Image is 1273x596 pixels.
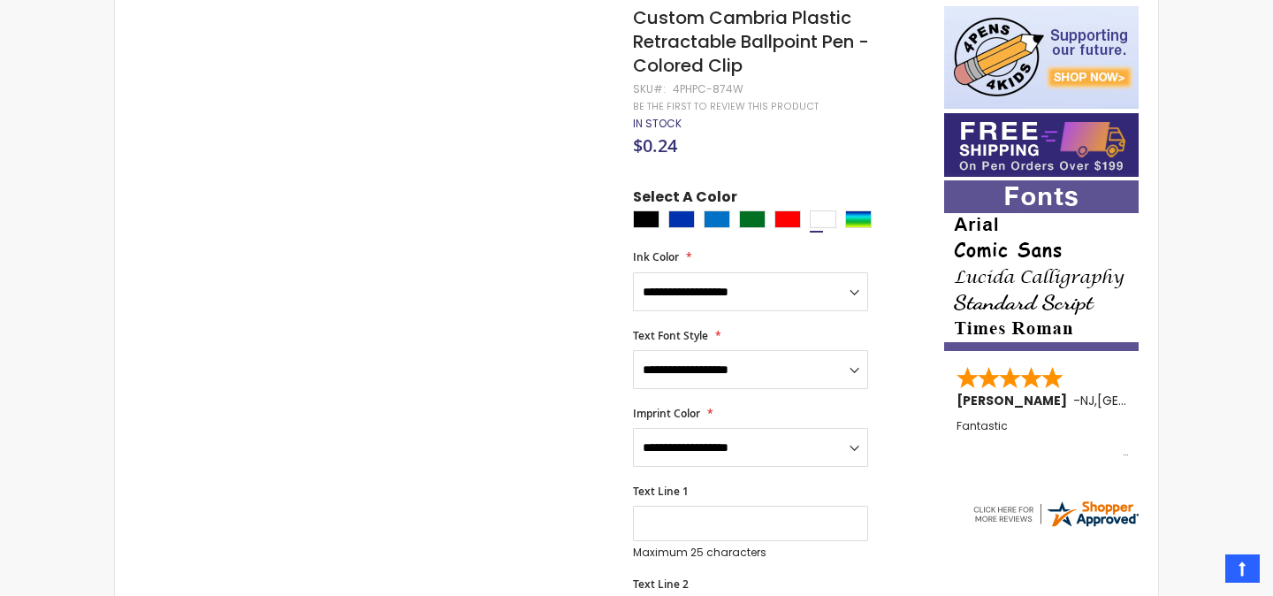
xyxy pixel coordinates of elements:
[739,210,766,228] div: Green
[633,577,689,592] span: Text Line 2
[704,210,730,228] div: Blue Light
[633,116,682,131] span: In stock
[633,546,868,560] p: Maximum 25 characters
[971,518,1140,533] a: 4pens.com certificate URL
[673,82,743,96] div: 4PHPC-874W
[633,134,677,157] span: $0.24
[944,180,1139,351] img: font-personalization-examples
[633,187,737,211] span: Select A Color
[1080,392,1094,409] span: NJ
[633,100,819,113] a: Be the first to review this product
[668,210,695,228] div: Blue
[633,81,666,96] strong: SKU
[957,392,1073,409] span: [PERSON_NAME]
[957,420,1128,458] div: Fantastic
[633,249,679,264] span: Ink Color
[845,210,872,228] div: Assorted
[633,117,682,131] div: Availability
[944,6,1139,109] img: 4pens 4 kids
[944,113,1139,177] img: Free shipping on orders over $199
[971,498,1140,530] img: 4pens.com widget logo
[810,210,836,228] div: White
[633,5,869,78] span: Custom Cambria Plastic Retractable Ballpoint Pen - Colored Clip
[633,328,708,343] span: Text Font Style
[633,484,689,499] span: Text Line 1
[1127,548,1273,596] iframe: Google Customer Reviews
[774,210,801,228] div: Red
[1073,392,1227,409] span: - ,
[633,406,700,421] span: Imprint Color
[633,210,659,228] div: Black
[1097,392,1227,409] span: [GEOGRAPHIC_DATA]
